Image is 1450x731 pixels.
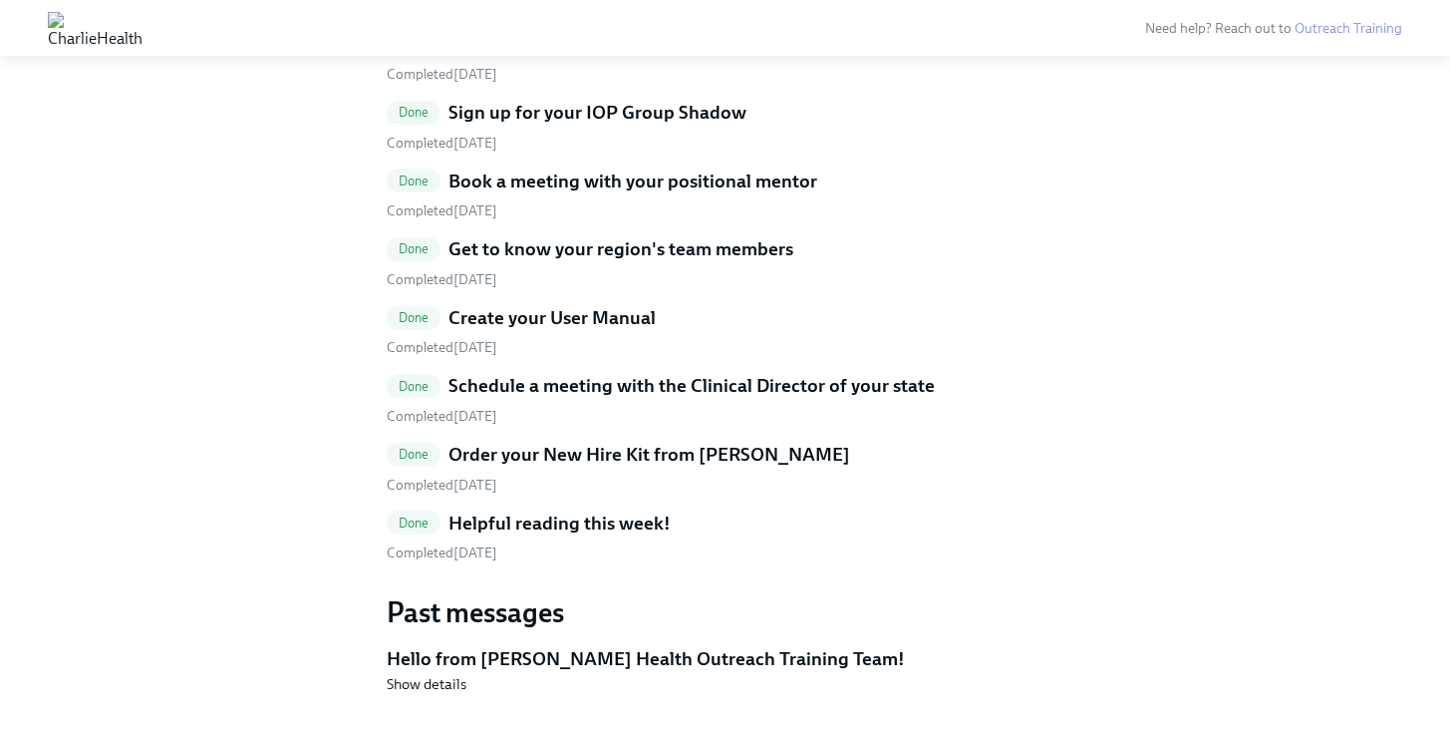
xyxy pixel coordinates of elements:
[448,305,656,331] h5: Create your User Manual
[387,66,497,83] span: Tuesday, October 7th 2025, 1:20 pm
[387,241,441,256] span: Done
[448,169,817,194] h5: Book a meeting with your positional mentor
[448,373,935,399] h5: Schedule a meeting with the Clinical Director of your state
[387,594,1064,630] h3: Past messages
[387,310,441,325] span: Done
[387,516,441,531] span: Done
[387,379,441,394] span: Done
[387,511,1064,563] a: DoneHelpful reading this week! Completed[DATE]
[1295,20,1402,37] a: Outreach Training
[387,105,441,120] span: Done
[448,511,671,537] h5: Helpful reading this week!
[387,135,497,152] span: Tuesday, October 7th 2025, 1:46 pm
[448,100,746,126] h5: Sign up for your IOP Group Shadow
[448,236,793,262] h5: Get to know your region's team members
[387,100,1064,153] a: DoneSign up for your IOP Group Shadow Completed[DATE]
[387,408,497,425] span: Wednesday, October 8th 2025, 11:01 am
[387,646,1064,672] h5: Hello from [PERSON_NAME] Health Outreach Training Team!
[387,174,441,188] span: Done
[387,545,497,561] span: Thursday, October 9th 2025, 10:21 am
[448,442,850,468] h5: Order your New Hire Kit from [PERSON_NAME]
[387,169,1064,221] a: DoneBook a meeting with your positional mentor Completed[DATE]
[387,442,1064,495] a: DoneOrder your New Hire Kit from [PERSON_NAME] Completed[DATE]
[387,339,497,356] span: Wednesday, October 8th 2025, 1:28 pm
[1145,20,1402,37] span: Need help? Reach out to
[387,31,1064,84] a: DoneUpdate your email for LinkedIn Recruiter Completed[DATE]
[387,202,497,219] span: Tuesday, October 7th 2025, 1:16 pm
[387,447,441,462] span: Done
[387,305,1064,358] a: DoneCreate your User Manual Completed[DATE]
[387,271,497,288] span: Tuesday, October 7th 2025, 2:04 pm
[387,477,497,494] span: Wednesday, October 8th 2025, 10:05 am
[48,12,143,44] img: CharlieHealth
[387,674,466,694] button: Show details
[387,373,1064,426] a: DoneSchedule a meeting with the Clinical Director of your state Completed[DATE]
[387,236,1064,289] a: DoneGet to know your region's team members Completed[DATE]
